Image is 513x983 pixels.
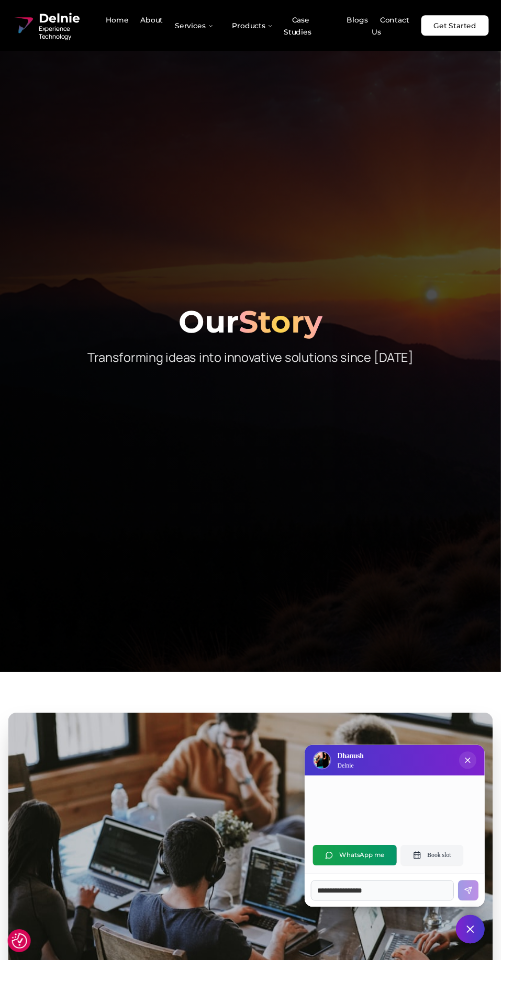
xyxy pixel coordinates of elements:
[39,25,100,42] span: Experience Technology
[171,16,227,37] button: Services
[381,12,419,42] a: Contact Us
[229,16,288,37] button: Products
[13,10,100,42] a: Delnie Logo Full
[12,956,28,971] img: Revisit consent button
[321,770,338,787] img: Delnie Logo
[136,12,167,42] a: About
[410,865,474,886] button: Book slot
[39,10,100,27] span: Delnie
[431,16,500,37] a: Get Started
[345,780,372,788] p: Delnie
[347,12,377,42] a: Blogs
[100,12,131,42] a: Home
[100,14,429,39] nav: Main
[467,937,496,966] button: Close chat
[320,865,406,886] button: WhatsApp me
[12,956,28,971] button: Cookie Settings
[8,314,505,345] h1: Our
[13,14,35,39] img: Delnie Logo
[345,769,372,780] h3: Dhanush
[470,770,488,787] button: Close chat popup
[55,358,458,374] p: Transforming ideas into innovative solutions since [DATE]
[291,12,327,42] a: Case Studies
[244,310,330,348] span: Story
